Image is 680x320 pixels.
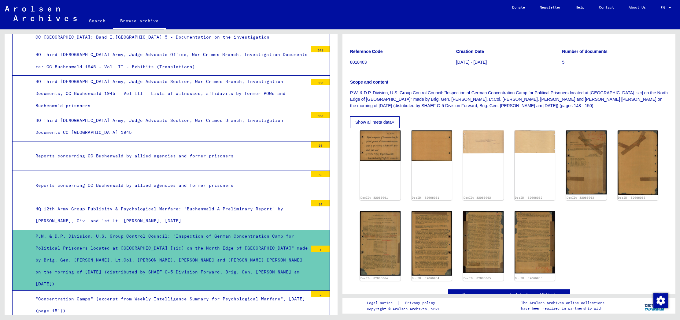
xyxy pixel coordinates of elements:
[515,196,542,199] a: DocID: 82066062
[412,211,452,276] img: 002.jpg
[311,112,330,118] div: 396
[464,277,491,280] a: DocID: 82066065
[515,130,555,153] img: 002.jpg
[618,130,658,195] img: 002.jpg
[350,49,383,54] b: Reference Code
[464,196,491,199] a: DocID: 82066062
[311,46,330,52] div: 341
[360,130,401,161] img: 001.jpg
[311,291,330,297] div: 2
[82,13,113,28] a: Search
[521,306,604,311] p: have been realized in partnership with
[350,80,388,85] b: Scope and content
[367,306,442,312] p: Copyright © Arolsen Archives, 2021
[567,196,594,199] a: DocID: 82066063
[31,203,308,227] div: HQ 12th Army Group Publicity & Psychological Warfare: "Buchenwald A Preliminary Report" by [PERSO...
[566,130,607,194] img: 001.jpg
[360,277,388,280] a: DocID: 82066064
[367,300,442,306] div: |
[31,293,308,317] div: "Concentration Camps" (excerpt from Weekly Intelligence Summary for Psychological Warfare", [DATE...
[412,130,452,161] img: 002.jpg
[653,293,668,308] img: Change consent
[360,196,388,199] a: DocID: 82066061
[31,115,308,138] div: HQ Third [DEMOGRAPHIC_DATA] Army, Judge Advocate Section, War Crimes Branch, Investigation Docume...
[360,211,401,276] img: 001.jpg
[515,211,555,273] img: 002.jpg
[113,13,166,29] a: Browse archive
[311,141,330,148] div: 69
[456,59,562,66] p: [DATE] - [DATE]
[462,292,556,298] a: See comments created before [DATE]
[311,171,330,177] div: 53
[350,90,668,109] p: P.W. & D.P. Division, U.S. Group Control Council: "Inspection of German Concentration Camp for Po...
[562,49,608,54] b: Number of documents
[515,277,542,280] a: DocID: 82066065
[521,300,604,306] p: The Arolsen Archives online collections
[311,200,330,206] div: 14
[31,150,308,162] div: Reports concerning CC Buchenwald by allied agencies and former prisoners
[350,116,400,128] button: Show all meta data
[350,59,456,66] p: 8018403
[643,298,666,313] img: yv_logo.png
[400,300,442,306] a: Privacy policy
[562,59,668,66] p: 5
[31,230,308,290] div: P.W. & D.P. Division, U.S. Group Control Council: "Inspection of German Concentration Camp for Po...
[463,211,504,273] img: 001.jpg
[31,49,308,73] div: HQ Third [DEMOGRAPHIC_DATA] Army, Judge Advocate Office, War Crimes Branch, Investigation Documen...
[412,196,439,199] a: DocID: 82066061
[463,130,504,153] img: 001.jpg
[618,196,645,199] a: DocID: 82066063
[456,49,484,54] b: Creation Date
[31,76,308,112] div: HQ Third [DEMOGRAPHIC_DATA] Army, Judge Advocate Section, War Crimes Branch, Investigation Docume...
[412,277,439,280] a: DocID: 82066064
[367,300,397,306] a: Legal notice
[31,179,308,191] div: Reports concerning CC Buchenwald by allied agencies and former prisoners
[5,6,77,21] img: Arolsen_neg.svg
[311,79,330,85] div: 390
[311,246,330,252] div: 5
[660,6,667,10] span: EN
